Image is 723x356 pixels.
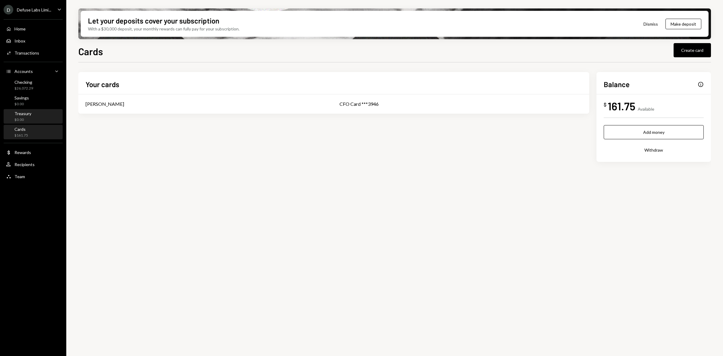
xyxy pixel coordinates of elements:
a: Rewards [4,147,63,158]
a: Cards$161.75 [4,125,63,139]
button: Add money [604,125,704,139]
a: Transactions [4,47,63,58]
div: Rewards [14,150,31,155]
div: Team [14,174,25,179]
div: Home [14,26,26,31]
div: Treasury [14,111,31,116]
button: Make deposit [665,19,701,29]
a: Savings$0.00 [4,93,63,108]
a: Team [4,171,63,182]
div: $161.75 [14,133,28,138]
div: Let your deposits cover your subscription [88,16,219,26]
div: Transactions [14,50,39,55]
a: Checking$26,072.29 [4,78,63,92]
a: Recipients [4,159,63,170]
div: Inbox [14,38,25,43]
h1: Cards [78,45,103,57]
div: Recipients [14,162,35,167]
h2: Your cards [86,79,119,89]
div: Savings [14,95,29,100]
a: Home [4,23,63,34]
div: CFO Card ***3946 [340,100,582,108]
a: Treasury$0.00 [4,109,63,124]
div: Accounts [14,69,33,74]
div: $ [604,102,606,108]
div: $26,072.29 [14,86,33,91]
div: D [4,5,13,14]
div: Checking [14,80,33,85]
button: Withdraw [604,143,704,157]
div: Defuse Labs Limi... [17,7,51,12]
div: With a $30,000 deposit, your monthly rewards can fully pay for your subscription. [88,26,239,32]
div: Available [638,106,654,112]
div: Cards [14,127,28,132]
div: $0.00 [14,102,29,107]
a: Accounts [4,66,63,77]
button: Dismiss [636,17,665,31]
a: Inbox [4,35,63,46]
button: Create card [674,43,711,57]
div: [PERSON_NAME] [86,100,124,108]
div: $0.00 [14,117,31,122]
h2: Balance [604,79,630,89]
div: 161.75 [608,99,635,113]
